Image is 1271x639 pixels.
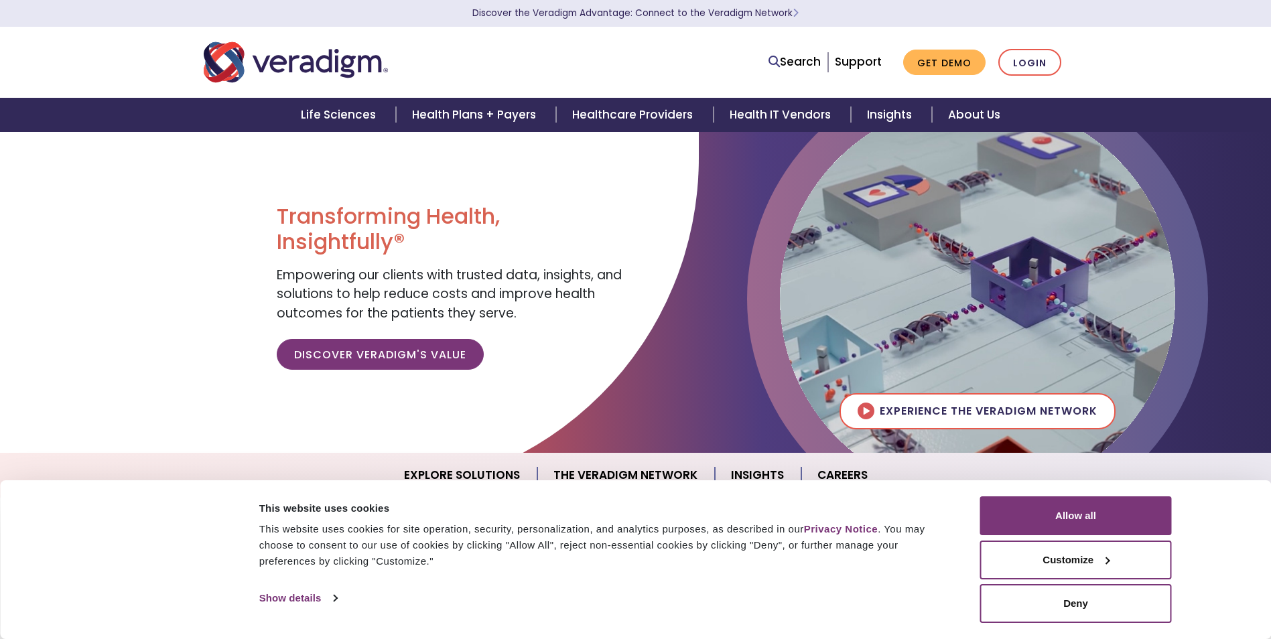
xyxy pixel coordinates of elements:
img: Veradigm logo [204,40,388,84]
a: The Veradigm Network [537,458,715,492]
a: Insights [851,98,932,132]
a: Life Sciences [285,98,396,132]
a: Discover Veradigm's Value [277,339,484,370]
a: Explore Solutions [388,458,537,492]
a: Careers [801,458,884,492]
a: Privacy Notice [804,523,878,535]
a: Health Plans + Payers [396,98,556,132]
button: Deny [980,584,1172,623]
h1: Transforming Health, Insightfully® [277,204,625,255]
div: This website uses cookies for site operation, security, personalization, and analytics purposes, ... [259,521,950,569]
span: Empowering our clients with trusted data, insights, and solutions to help reduce costs and improv... [277,266,622,322]
a: Discover the Veradigm Advantage: Connect to the Veradigm NetworkLearn More [472,7,799,19]
a: Insights [715,458,801,492]
a: Health IT Vendors [714,98,851,132]
button: Allow all [980,496,1172,535]
a: Search [768,53,821,71]
a: Healthcare Providers [556,98,713,132]
div: This website uses cookies [259,500,950,516]
a: Support [835,54,882,70]
a: Get Demo [903,50,986,76]
a: Show details [259,588,337,608]
button: Customize [980,541,1172,579]
a: Login [998,49,1061,76]
span: Learn More [793,7,799,19]
a: About Us [932,98,1016,132]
